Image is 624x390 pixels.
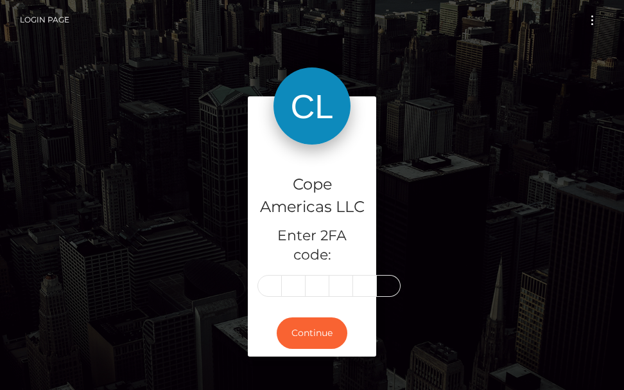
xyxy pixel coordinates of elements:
[580,12,604,29] button: Toggle navigation
[257,173,367,218] h4: Cope Americas LLC
[257,226,367,266] h5: Enter 2FA code:
[277,317,347,349] button: Continue
[273,67,351,145] img: Cope Americas LLC
[20,6,69,33] a: Login Page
